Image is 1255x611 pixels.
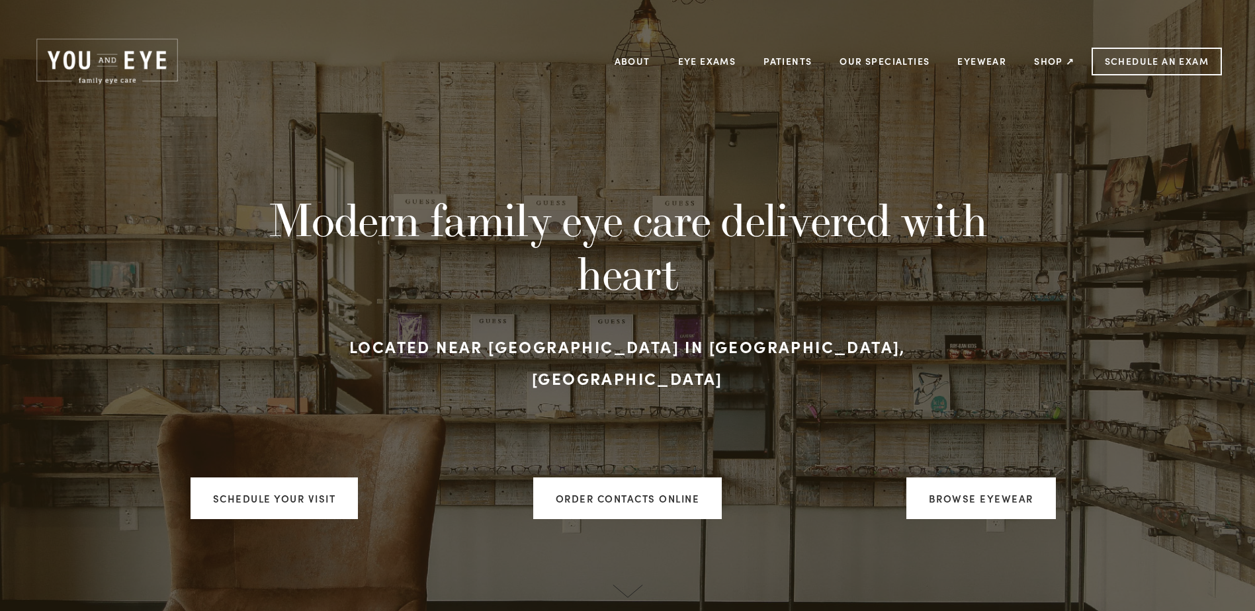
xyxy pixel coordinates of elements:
a: Browse Eyewear [906,477,1056,519]
img: Rochester, MN | You and Eye | Family Eye Care [33,36,181,87]
a: Eyewear [957,51,1006,71]
a: Schedule your visit [191,477,359,519]
a: Patients [763,51,812,71]
h1: Modern family eye care delivered with heart [265,193,990,300]
strong: Located near [GEOGRAPHIC_DATA] in [GEOGRAPHIC_DATA], [GEOGRAPHIC_DATA] [349,335,911,389]
a: Our Specialties [840,55,930,67]
a: About [615,51,650,71]
a: Schedule an Exam [1092,48,1222,75]
a: Eye Exams [678,51,736,71]
a: ORDER CONTACTS ONLINE [533,477,722,519]
a: Shop ↗ [1034,51,1074,71]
